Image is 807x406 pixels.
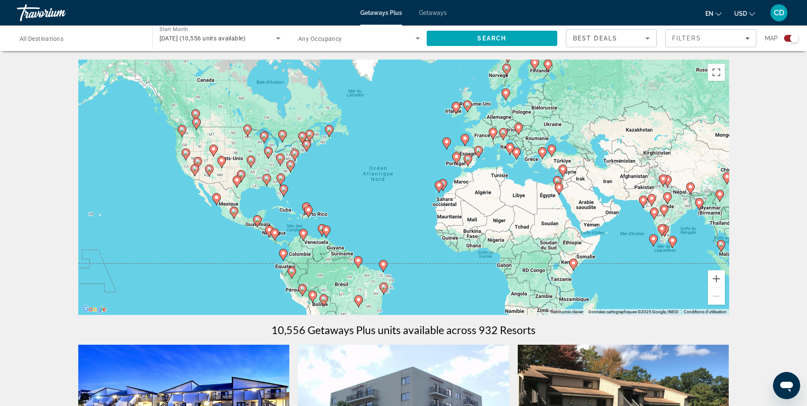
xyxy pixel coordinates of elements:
button: Zoom arrière [708,288,725,305]
a: Conditions d'utilisation (s'ouvre dans un nouvel onglet) [684,309,727,314]
span: Données cartographiques ©2025 Google, INEGI [588,309,679,314]
button: Passer en plein écran [708,64,725,81]
input: Select destination [20,34,141,44]
img: Google [80,304,108,315]
a: Getaways [419,9,447,16]
a: Ouvrir cette zone dans Google Maps (dans une nouvelle fenêtre) [80,304,108,315]
button: Filters [665,29,756,47]
h1: 10,556 Getaways Plus units available across 932 Resorts [271,323,536,336]
span: en [705,10,713,17]
span: Map [765,32,778,44]
span: USD [734,10,747,17]
span: Any Occupancy [298,35,342,42]
button: Change language [705,7,721,20]
button: User Menu [768,4,790,22]
a: Getaways Plus [360,9,402,16]
button: Change currency [734,7,755,20]
iframe: Bouton de lancement de la fenêtre de messagerie [773,372,800,399]
span: Search [477,35,506,42]
button: Zoom avant [708,270,725,287]
button: Search [427,31,558,46]
span: [DATE] (10,556 units available) [160,35,246,42]
span: Best Deals [573,35,617,42]
span: All Destinations [20,35,63,42]
a: Travorium [17,2,102,24]
span: Filters [672,35,701,42]
button: Raccourcis clavier [550,309,583,315]
span: CD [774,9,784,17]
span: Start Month [160,26,188,32]
mat-select: Sort by [573,33,650,43]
